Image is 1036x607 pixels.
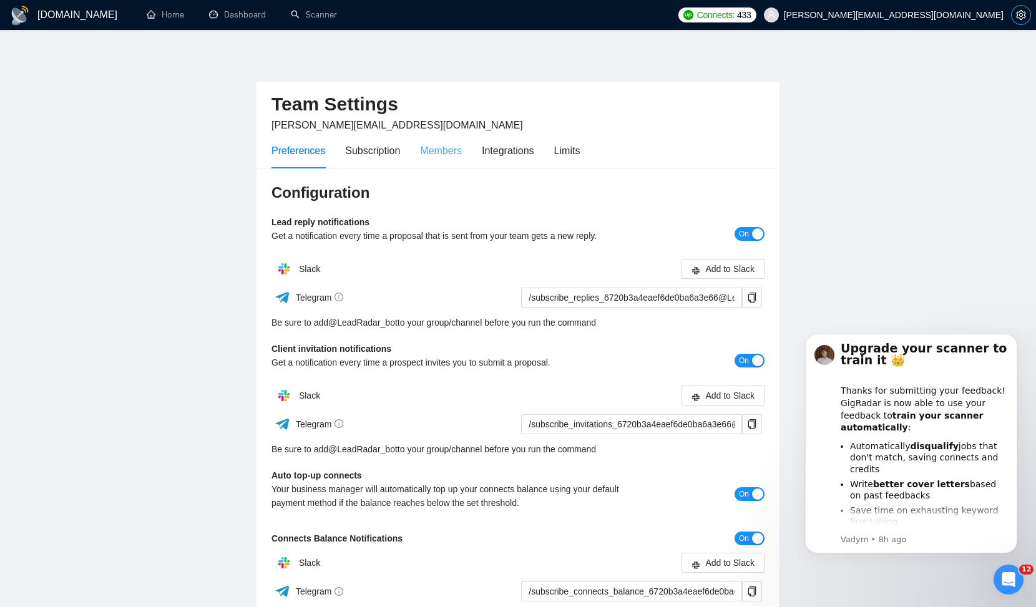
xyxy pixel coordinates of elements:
[345,143,400,158] div: Subscription
[296,586,344,596] span: Telegram
[10,6,30,26] img: logo
[767,11,776,19] span: user
[335,587,343,596] span: info-circle
[683,10,693,20] img: upwork-logo.png
[994,565,1024,595] iframe: Intercom live chat
[328,442,398,456] a: @LeadRadar_bot
[296,419,344,429] span: Telegram
[705,262,755,276] span: Add to Slack
[275,583,290,599] img: ww3wtPAAAAAElFTkSuQmCC
[209,9,266,20] a: dashboardDashboard
[705,556,755,570] span: Add to Slack
[335,419,343,428] span: info-circle
[271,470,362,480] b: Auto top-up connects
[682,259,765,279] button: slackAdd to Slack
[271,229,642,243] div: Get a notification every time a proposal that is sent from your team gets a new reply.
[554,143,580,158] div: Limits
[739,487,749,501] span: On
[271,120,523,130] span: [PERSON_NAME][EMAIL_ADDRESS][DOMAIN_NAME]
[271,442,765,456] div: Be sure to add to your group/channel before you run the command
[299,391,320,401] span: Slack
[275,289,290,305] img: ww3wtPAAAAAElFTkSuQmCC
[482,143,534,158] div: Integrations
[743,419,761,429] span: copy
[271,356,642,369] div: Get a notification every time a prospect invites you to submit a proposal.
[271,143,325,158] div: Preferences
[742,414,762,434] button: copy
[271,92,765,117] h2: Team Settings
[743,586,761,596] span: copy
[691,392,700,402] span: slack
[271,217,369,227] b: Lead reply notifications
[742,288,762,308] button: copy
[739,227,749,241] span: On
[691,266,700,275] span: slack
[328,316,398,329] a: @LeadRadar_bot
[275,416,290,432] img: ww3wtPAAAAAElFTkSuQmCC
[299,558,320,568] span: Slack
[691,560,700,569] span: slack
[737,8,751,22] span: 433
[682,386,765,405] button: slackAdd to Slack
[271,550,296,575] img: hpQkSZIkSZIkSZIkSZIkSZIkSZIkSZIkSZIkSZIkSZIkSZIkSZIkSZIkSZIkSZIkSZIkSZIkSZIkSZIkSZIkSZIkSZIkSZIkS...
[271,256,296,281] img: hpQkSZIkSZIkSZIkSZIkSZIkSZIkSZIkSZIkSZIkSZIkSZIkSZIkSZIkSZIkSZIkSZIkSZIkSZIkSZIkSZIkSZIkSZIkSZIkS...
[271,183,765,203] h3: Configuration
[1012,10,1030,20] span: setting
[697,8,735,22] span: Connects:
[291,9,337,20] a: searchScanner
[739,532,749,545] span: On
[296,293,344,303] span: Telegram
[271,533,403,543] b: Connects Balance Notifications
[1019,565,1034,575] span: 12
[1011,10,1031,20] a: setting
[682,553,765,573] button: slackAdd to Slack
[271,383,296,408] img: hpQkSZIkSZIkSZIkSZIkSZIkSZIkSZIkSZIkSZIkSZIkSZIkSZIkSZIkSZIkSZIkSZIkSZIkSZIkSZIkSZIkSZIkSZIkSZIkS...
[271,344,391,354] b: Client invitation notifications
[271,482,642,510] div: Your business manager will automatically top up your connects balance using your default payment ...
[705,389,755,402] span: Add to Slack
[147,9,184,20] a: homeHome
[786,318,1036,601] iframe: Intercom notifications message
[742,581,762,601] button: copy
[420,143,462,158] div: Members
[739,354,749,367] span: On
[299,264,320,274] span: Slack
[1011,5,1031,25] button: setting
[271,316,765,329] div: Be sure to add to your group/channel before you run the command
[743,293,761,303] span: copy
[335,293,343,301] span: info-circle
